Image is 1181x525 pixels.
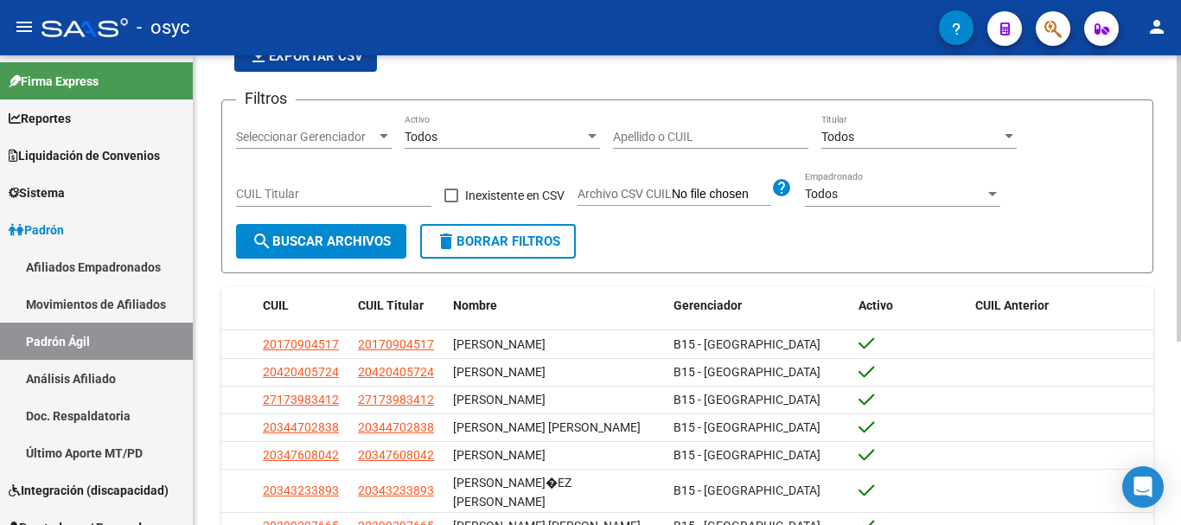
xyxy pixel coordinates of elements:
span: Padrón [9,221,64,240]
mat-icon: menu [14,16,35,37]
span: 20347608042 [263,448,339,462]
span: Exportar CSV [248,48,363,64]
mat-icon: help [771,177,792,198]
span: [PERSON_NAME] [453,393,546,407]
span: [PERSON_NAME] [PERSON_NAME] [453,420,641,434]
span: 20343233893 [358,483,434,497]
span: Borrar Filtros [436,234,560,249]
mat-icon: file_download [248,45,269,66]
span: 20420405724 [263,365,339,379]
span: Activo [859,298,893,312]
span: CUIL [263,298,289,312]
h3: Filtros [236,86,296,111]
span: B15 - [GEOGRAPHIC_DATA] [673,448,820,462]
span: Firma Express [9,72,99,91]
datatable-header-cell: Activo [852,287,968,324]
span: 20343233893 [263,483,339,497]
span: Todos [821,130,854,144]
button: Exportar CSV [234,41,377,72]
span: Sistema [9,183,65,202]
span: - osyc [137,9,190,47]
span: Liquidación de Convenios [9,146,160,165]
span: Todos [805,187,838,201]
span: CUIL Anterior [975,298,1049,312]
span: Reportes [9,109,71,128]
span: B15 - [GEOGRAPHIC_DATA] [673,393,820,407]
datatable-header-cell: CUIL Titular [351,287,446,324]
span: 27173983412 [358,393,434,407]
span: [PERSON_NAME]�EZ [PERSON_NAME] [453,476,571,509]
datatable-header-cell: Nombre [446,287,667,324]
datatable-header-cell: CUIL Anterior [968,287,1154,324]
mat-icon: person [1146,16,1167,37]
span: B15 - [GEOGRAPHIC_DATA] [673,420,820,434]
mat-icon: delete [436,231,456,252]
mat-icon: search [252,231,272,252]
button: Buscar Archivos [236,224,406,259]
span: Integración (discapacidad) [9,481,169,500]
span: 20344702838 [358,420,434,434]
span: 20170904517 [263,337,339,351]
span: 20344702838 [263,420,339,434]
span: Inexistente en CSV [465,185,565,206]
button: Borrar Filtros [420,224,576,259]
span: Buscar Archivos [252,234,391,249]
span: CUIL Titular [358,298,424,312]
span: B15 - [GEOGRAPHIC_DATA] [673,365,820,379]
input: Archivo CSV CUIL [672,187,771,202]
span: 20170904517 [358,337,434,351]
span: 27173983412 [263,393,339,407]
span: Archivo CSV CUIL [578,187,672,201]
span: Nombre [453,298,497,312]
div: Open Intercom Messenger [1122,466,1164,508]
span: [PERSON_NAME] [453,365,546,379]
datatable-header-cell: Gerenciador [667,287,852,324]
span: 20420405724 [358,365,434,379]
span: Seleccionar Gerenciador [236,130,376,144]
span: 20347608042 [358,448,434,462]
span: Todos [405,130,437,144]
span: B15 - [GEOGRAPHIC_DATA] [673,483,820,497]
span: B15 - [GEOGRAPHIC_DATA] [673,337,820,351]
datatable-header-cell: CUIL [256,287,351,324]
span: [PERSON_NAME] [453,448,546,462]
span: [PERSON_NAME] [453,337,546,351]
span: Gerenciador [673,298,742,312]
